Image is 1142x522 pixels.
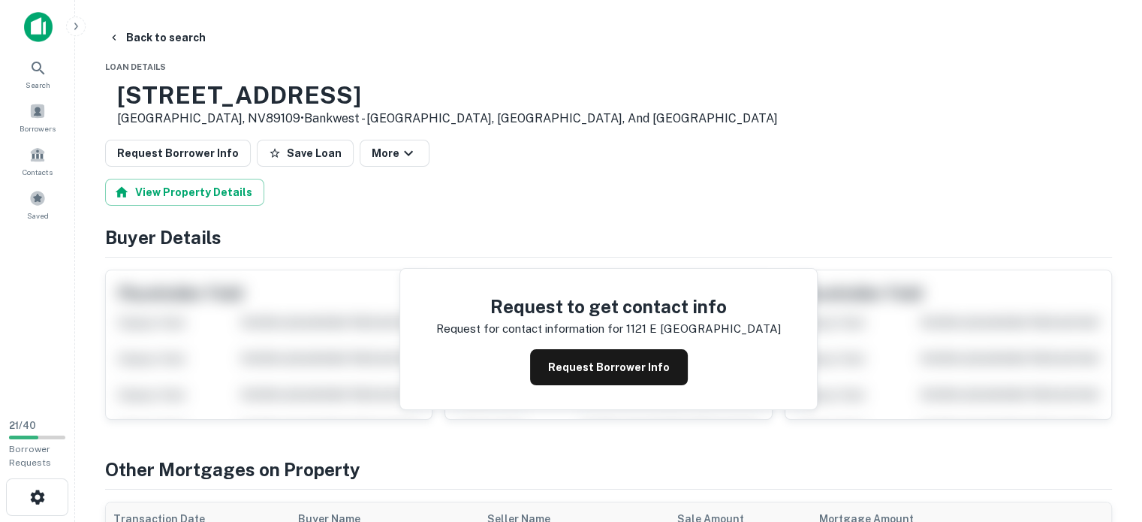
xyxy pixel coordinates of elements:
[23,166,53,178] span: Contacts
[105,140,251,167] button: Request Borrower Info
[105,224,1112,251] h4: Buyer Details
[626,320,781,338] p: 1121 e [GEOGRAPHIC_DATA]
[436,293,781,320] h4: Request to get contact info
[26,79,50,91] span: Search
[24,12,53,42] img: capitalize-icon.png
[9,444,51,468] span: Borrower Requests
[105,62,166,71] span: Loan Details
[1067,402,1142,474] iframe: Chat Widget
[117,110,778,128] p: [GEOGRAPHIC_DATA], NV89109 •
[9,420,36,431] span: 21 / 40
[530,349,688,385] button: Request Borrower Info
[117,81,778,110] h3: [STREET_ADDRESS]
[436,320,623,338] p: Request for contact information for
[27,210,49,222] span: Saved
[105,179,264,206] button: View Property Details
[304,111,778,125] a: Bankwest - [GEOGRAPHIC_DATA], [GEOGRAPHIC_DATA], And [GEOGRAPHIC_DATA]
[360,140,429,167] button: More
[5,140,71,181] a: Contacts
[5,184,71,225] a: Saved
[257,140,354,167] button: Save Loan
[105,456,1112,483] h4: Other Mortgages on Property
[20,122,56,134] span: Borrowers
[102,24,212,51] button: Back to search
[5,53,71,94] a: Search
[5,97,71,137] a: Borrowers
